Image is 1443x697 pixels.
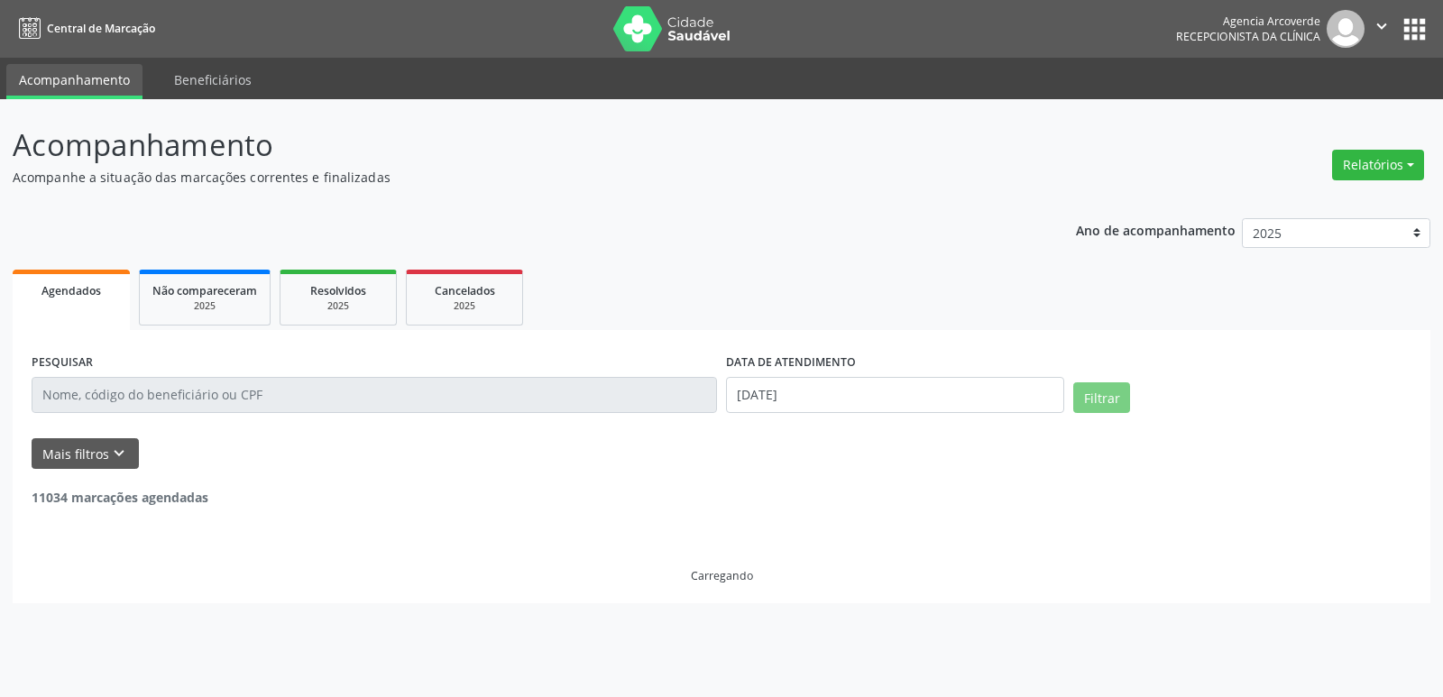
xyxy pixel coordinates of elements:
[310,283,366,298] span: Resolvidos
[41,283,101,298] span: Agendados
[435,283,495,298] span: Cancelados
[1076,218,1236,241] p: Ano de acompanhamento
[293,299,383,313] div: 2025
[1372,16,1392,36] i: 
[1073,382,1130,413] button: Filtrar
[1332,150,1424,180] button: Relatórios
[32,377,717,413] input: Nome, código do beneficiário ou CPF
[152,283,257,298] span: Não compareceram
[1399,14,1430,45] button: apps
[726,377,1064,413] input: Selecione um intervalo
[1365,10,1399,48] button: 
[47,21,155,36] span: Central de Marcação
[32,349,93,377] label: PESQUISAR
[109,444,129,463] i: keyboard_arrow_down
[1176,14,1320,29] div: Agencia Arcoverde
[161,64,264,96] a: Beneficiários
[726,349,856,377] label: DATA DE ATENDIMENTO
[32,438,139,470] button: Mais filtroskeyboard_arrow_down
[13,168,1005,187] p: Acompanhe a situação das marcações correntes e finalizadas
[6,64,142,99] a: Acompanhamento
[32,489,208,506] strong: 11034 marcações agendadas
[1176,29,1320,44] span: Recepcionista da clínica
[13,123,1005,168] p: Acompanhamento
[419,299,510,313] div: 2025
[152,299,257,313] div: 2025
[691,568,753,583] div: Carregando
[1327,10,1365,48] img: img
[13,14,155,43] a: Central de Marcação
